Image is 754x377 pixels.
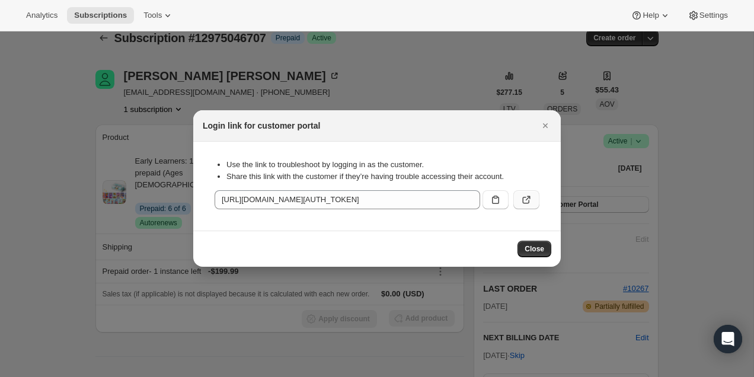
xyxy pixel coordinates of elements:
span: Settings [699,11,728,20]
li: Use the link to troubleshoot by logging in as the customer. [226,159,539,171]
button: Close [537,117,554,134]
li: Share this link with the customer if they’re having trouble accessing their account. [226,171,539,183]
span: Help [643,11,659,20]
button: Close [517,241,551,257]
div: Open Intercom Messenger [714,325,742,353]
h2: Login link for customer portal [203,120,320,132]
span: Subscriptions [74,11,127,20]
span: Close [525,244,544,254]
span: Analytics [26,11,57,20]
button: Settings [680,7,735,24]
button: Subscriptions [67,7,134,24]
button: Analytics [19,7,65,24]
span: Tools [143,11,162,20]
button: Tools [136,7,181,24]
button: Help [624,7,678,24]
